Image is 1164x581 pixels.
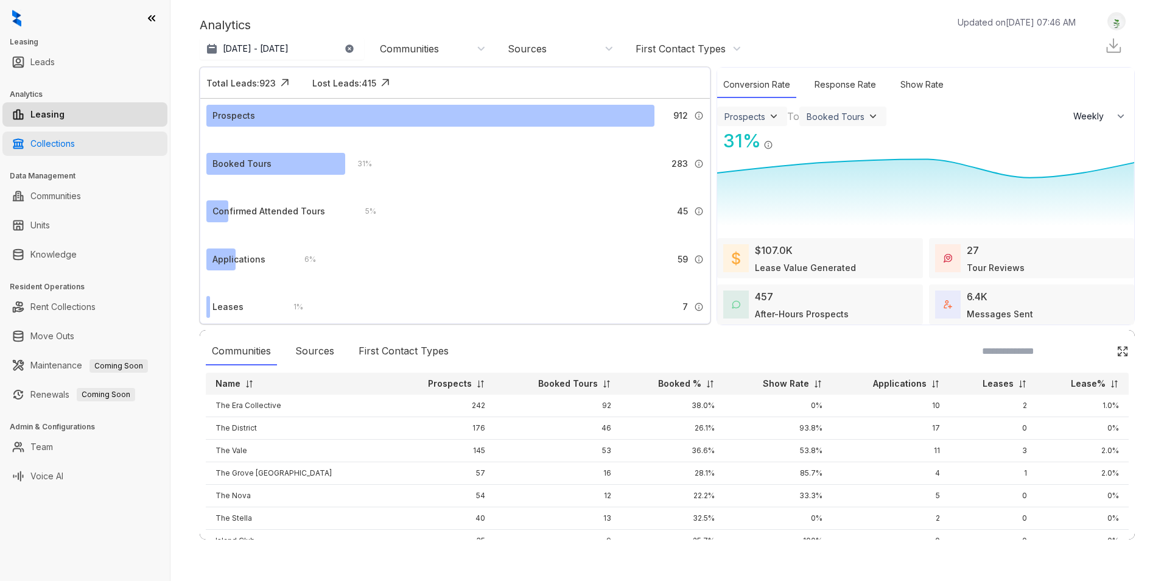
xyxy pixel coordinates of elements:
img: Click Icon [376,74,394,92]
p: Show Rate [763,378,809,390]
div: 6 % [292,253,316,266]
li: Renewals [2,382,167,407]
td: 40 [390,507,494,530]
a: Move Outs [30,324,74,348]
span: 45 [677,205,688,218]
td: 2 [950,395,1037,417]
td: 0% [1037,530,1129,552]
td: 53 [495,440,621,462]
div: Sources [289,337,340,365]
img: Info [694,302,704,312]
p: Lease% [1071,378,1106,390]
div: To [787,109,799,124]
li: Collections [2,132,167,156]
td: 0% [1037,507,1129,530]
td: 145 [390,440,494,462]
img: Info [694,159,704,169]
p: Analytics [200,16,251,34]
div: After-Hours Prospects [755,308,849,320]
img: sorting [1018,379,1027,389]
img: sorting [813,379,822,389]
td: 0% [724,507,832,530]
p: Booked Tours [538,378,598,390]
li: Voice AI [2,464,167,488]
td: 53.8% [724,440,832,462]
div: First Contact Types [636,42,726,55]
td: 38.0% [621,395,724,417]
img: sorting [1110,379,1119,389]
td: 0% [1037,485,1129,507]
img: Download [1104,37,1123,55]
td: The Stella [206,507,390,530]
div: 31 % [345,157,372,171]
td: 12 [495,485,621,507]
td: 10 [832,395,950,417]
img: sorting [706,379,715,389]
td: The District [206,417,390,440]
td: 57 [390,462,494,485]
div: Messages Sent [967,308,1033,320]
img: SearchIcon [1091,346,1101,356]
img: Click Icon [276,74,294,92]
td: 16 [495,462,621,485]
span: Coming Soon [77,388,135,401]
td: The Vale [206,440,390,462]
div: Leases [212,300,244,314]
div: $107.0K [755,243,793,258]
div: 6.4K [967,289,987,304]
a: Rent Collections [30,295,96,319]
h3: Leasing [10,37,170,48]
li: Leasing [2,102,167,127]
a: Leasing [30,102,65,127]
div: Prospects [724,111,765,122]
span: 283 [671,157,688,171]
img: ViewFilterArrow [867,110,879,122]
a: Team [30,435,53,459]
img: Info [694,111,704,121]
td: 46 [495,417,621,440]
p: Prospects [428,378,472,390]
a: RenewalsComing Soon [30,382,135,407]
td: 2 [832,507,950,530]
h3: Analytics [10,89,170,100]
h3: Data Management [10,171,170,181]
img: sorting [931,379,940,389]
img: TotalFum [944,300,952,309]
p: [DATE] - [DATE] [223,43,289,55]
span: 7 [682,300,688,314]
td: 4 [832,462,950,485]
a: Knowledge [30,242,77,267]
div: Applications [212,253,265,266]
div: Show Rate [894,72,950,98]
img: sorting [245,379,254,389]
p: Applications [873,378,927,390]
p: Updated on [DATE] 07:46 AM [958,16,1076,29]
img: UserAvatar [1108,15,1125,28]
td: The Era Collective [206,395,390,417]
td: 22.2% [621,485,724,507]
td: 25.7% [621,530,724,552]
div: Response Rate [808,72,882,98]
img: Info [694,206,704,216]
span: 912 [673,109,688,122]
td: 36.6% [621,440,724,462]
p: Booked % [658,378,701,390]
div: Communities [380,42,439,55]
div: Tour Reviews [967,261,1025,274]
p: Leases [983,378,1014,390]
img: Click Icon [1117,345,1129,357]
li: Rent Collections [2,295,167,319]
td: 32.5% [621,507,724,530]
td: 242 [390,395,494,417]
td: 176 [390,417,494,440]
div: Total Leads: 923 [206,77,276,90]
button: [DATE] - [DATE] [200,38,364,60]
a: Communities [30,184,81,208]
li: Move Outs [2,324,167,348]
div: Conversion Rate [717,72,796,98]
div: 1 % [281,300,303,314]
td: 17 [832,417,950,440]
span: 59 [678,253,688,266]
td: 2.0% [1037,462,1129,485]
img: TourReviews [944,254,952,262]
